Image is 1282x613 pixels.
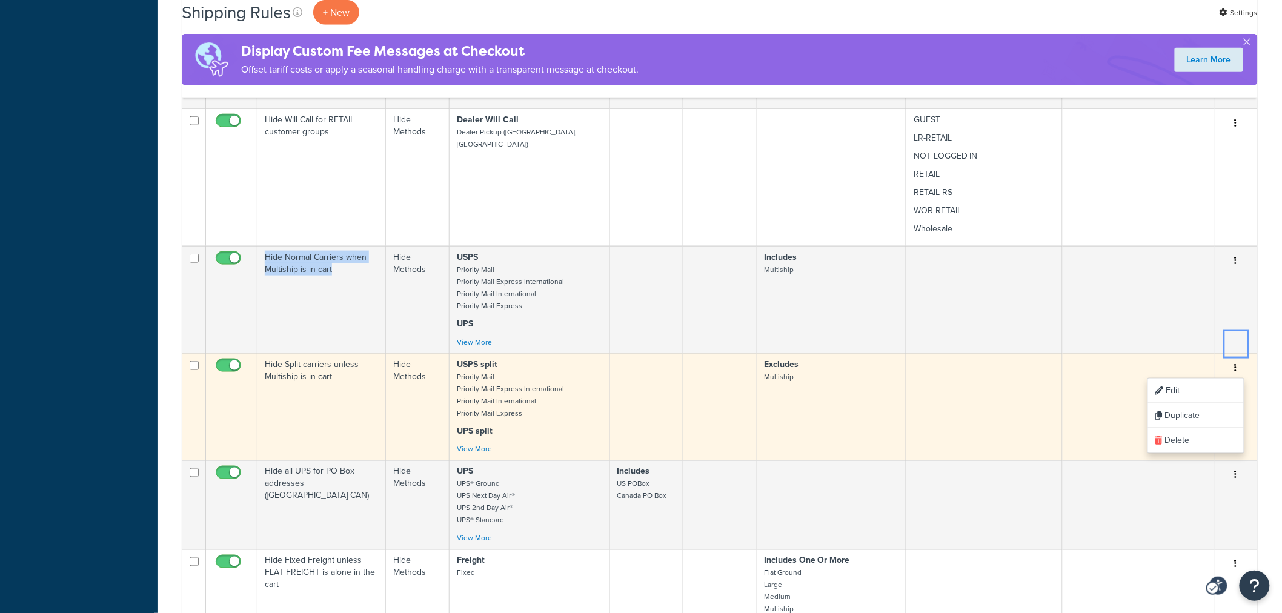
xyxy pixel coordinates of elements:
a: Learn More [1175,48,1243,72]
a: Settings [1220,4,1258,21]
td: GUEST [906,108,1063,246]
input: Hide Will Call for RETAIL customer groupsHide MethodsDealer Will CallDealer Pickup (Fresno, CA)GU... [190,116,199,125]
strong: Freight [457,554,485,567]
p: RETAIL [914,168,1055,181]
small: Multiship [764,264,794,275]
a: Edit [1148,379,1244,403]
td: Hide Methods [386,353,450,460]
div: Menu [1147,378,1244,454]
td: Hide all UPS for PO Box addresses ([GEOGRAPHIC_DATA] CAN) [257,460,386,549]
td: Hide Methods [386,460,450,549]
td: Hide Will Call for RETAIL customer groups [257,108,386,246]
strong: UPS [457,317,473,330]
img: a drawing of a globe and an airplane on a purple background [182,34,241,85]
p: RETAIL RS [914,187,1055,199]
button: Open Resource Center [1240,571,1270,601]
strong: Includes [617,465,650,478]
p: Offset tariff costs or apply a seasonal handling charge with a transparent message at checkout. [241,61,639,78]
button: Menu [1227,114,1244,133]
p: Wholesale [914,223,1055,235]
strong: USPS [457,251,478,263]
small: UPS® Ground UPS Next Day Air® UPS 2nd Day Air® UPS® Standard [457,479,515,526]
strong: Includes One Or More [764,554,850,567]
a: Delete [1148,428,1244,453]
button: Menu [1227,359,1244,378]
strong: UPS [457,465,473,478]
strong: USPS split [457,358,497,371]
h4: Display Custom Fee Messages at Checkout [241,41,639,61]
p: LR-RETAIL [914,132,1055,144]
small: Multiship [764,371,794,382]
small: Fixed [457,568,475,578]
td: Hide Methods [386,108,450,246]
td: Hide Methods [386,246,450,353]
strong: Dealer Will Call [457,113,519,126]
a: No Description [293,4,305,21]
p: NOT LOGGED IN [914,150,1055,162]
strong: Excludes [764,358,799,371]
h1: Shipping Rules [182,1,291,24]
small: Priority Mail Priority Mail Express International Priority Mail International Priority Mail Express [457,371,564,419]
input: Hide Split carriers unless Multiship is in cartHide MethodsUSPS splitPriority MailPriority Mail E... [190,361,199,370]
a: View More [457,533,492,544]
input: Hide Normal Carriers when Multiship is in cartHide MethodsUSPSPriority MailPriority Mail Express ... [190,254,199,263]
button: Menu [1227,251,1244,271]
small: US POBox Canada PO Box [617,479,667,502]
a: View More [457,337,492,348]
a: View More [457,444,492,455]
input: Hide all UPS for PO Box addresses (USA CAN)Hide MethodsUPSUPS® GroundUPS Next Day Air®UPS 2nd Day... [190,468,199,477]
small: Priority Mail Priority Mail Express International Priority Mail International Priority Mail Express [457,264,564,311]
td: Hide Normal Carriers when Multiship is in cart [257,246,386,353]
strong: UPS split [457,425,493,437]
input: Hide Fixed Freight unless FLAT FREIGHT is alone in the cartHide MethodsFreightFixedIncludes One O... [190,557,199,566]
button: Menu [1227,555,1244,574]
p: WOR-RETAIL [914,205,1055,217]
button: Menu [1227,466,1244,485]
td: Hide Split carriers unless Multiship is in cart [257,353,386,460]
a: Duplicate [1148,403,1244,428]
small: Dealer Pickup ([GEOGRAPHIC_DATA], [GEOGRAPHIC_DATA]) [457,127,577,150]
strong: Includes [764,251,797,263]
